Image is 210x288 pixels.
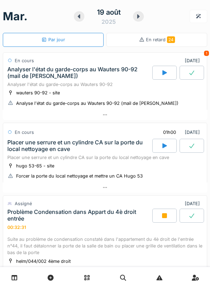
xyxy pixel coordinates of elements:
div: hugo 53-65 - site [16,163,54,169]
div: Placer une serrure et un cylindre CA sur la porte du local nettoyage en cave [7,154,203,161]
div: 01h00 [163,129,176,136]
div: wauters 90-92 - site [16,89,60,96]
div: Problème Condensation dans Appart du 4è droit entrée [7,209,151,222]
div: Forcer la porte du local nettoyage et mettre un CA Hugo 53 [16,173,143,179]
div: 00:32:31 [7,225,26,230]
div: 2025 [101,17,116,26]
div: 1 [204,51,209,56]
div: Analyse l'état du garde-corps au Wauters 90-92 (mail de [PERSON_NAME]) [16,100,178,107]
div: Assigné [15,200,32,207]
span: En retard [146,37,175,42]
div: Par jour [41,36,65,43]
span: 24 [167,36,175,43]
div: 19 août [97,7,121,17]
div: En cours [15,129,34,136]
div: Analyser l'état du garde-corps au Wauters 90-92 [7,81,203,88]
h1: mar. [3,10,28,23]
div: [DATE] [185,200,203,207]
div: [DATE] [185,57,203,64]
div: [DATE] [157,126,203,139]
div: helm/044/002 4ème droit [16,258,71,265]
div: Analyser l'état du garde-corps au Wauters 90-92 (mail de [PERSON_NAME]) [7,66,151,79]
div: Placer une serrure et un cylindre CA sur la porte du local nettoyage en cave [7,139,151,152]
div: En cours [15,57,34,64]
div: Suite au problème de condensation constaté dans l'appartement du 4è droit de l'entrée n°44, il fa... [7,236,203,256]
